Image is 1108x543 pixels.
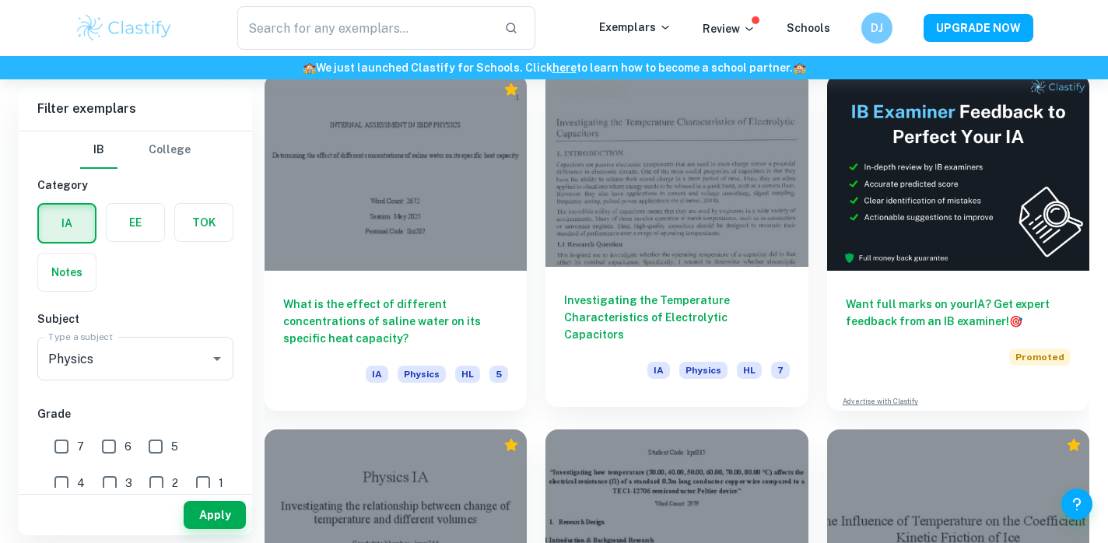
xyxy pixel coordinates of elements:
[1066,437,1082,453] div: Premium
[647,362,670,379] span: IA
[77,475,85,492] span: 4
[787,22,830,34] a: Schools
[184,501,246,529] button: Apply
[3,59,1105,76] h6: We just launched Clastify for Schools. Click to learn how to become a school partner.
[827,74,1089,411] a: Want full marks on yourIA? Get expert feedback from an IB examiner!PromotedAdvertise with Clastify
[455,366,480,383] span: HL
[206,348,228,370] button: Open
[564,292,789,343] h6: Investigating the Temperature Characteristics of Electrolytic Capacitors
[265,74,527,411] a: What is the effect of different concentrations of saline water on its specific heat capacity?IAPh...
[283,296,508,347] h6: What is the effect of different concentrations of saline water on its specific heat capacity?
[398,366,446,383] span: Physics
[172,475,178,492] span: 2
[171,438,178,455] span: 5
[149,131,191,169] button: College
[861,12,892,44] button: DJ
[1061,489,1092,520] button: Help and Feedback
[124,438,131,455] span: 6
[37,405,233,422] h6: Grade
[366,366,388,383] span: IA
[48,330,113,343] label: Type a subject
[1009,315,1022,328] span: 🎯
[219,475,223,492] span: 1
[868,19,886,37] h6: DJ
[737,362,762,379] span: HL
[846,296,1071,330] h6: Want full marks on your IA ? Get expert feedback from an IB examiner!
[37,177,233,194] h6: Category
[552,61,577,74] a: here
[38,254,96,291] button: Notes
[75,12,174,44] img: Clastify logo
[80,131,191,169] div: Filter type choice
[19,87,252,131] h6: Filter exemplars
[237,6,492,50] input: Search for any exemplars...
[827,74,1089,271] img: Thumbnail
[771,362,790,379] span: 7
[545,74,808,411] a: Investigating the Temperature Characteristics of Electrolytic CapacitorsIAPhysicsHL7
[599,19,671,36] p: Exemplars
[39,205,95,242] button: IA
[503,82,519,97] div: Premium
[125,475,132,492] span: 3
[489,366,508,383] span: 5
[843,396,918,407] a: Advertise with Clastify
[924,14,1033,42] button: UPGRADE NOW
[175,204,233,241] button: TOK
[107,204,164,241] button: EE
[679,362,728,379] span: Physics
[80,131,117,169] button: IB
[793,61,806,74] span: 🏫
[703,20,756,37] p: Review
[503,437,519,453] div: Premium
[303,61,316,74] span: 🏫
[1009,349,1071,366] span: Promoted
[37,310,233,328] h6: Subject
[77,438,84,455] span: 7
